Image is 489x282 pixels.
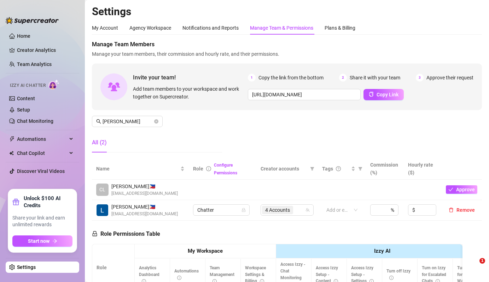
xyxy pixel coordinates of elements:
[97,204,108,216] img: Lara Clyde
[182,24,239,32] div: Notifications and Reports
[241,208,246,212] span: lock
[309,163,316,174] span: filter
[350,74,400,82] span: Share it with your team
[92,40,482,49] span: Manage Team Members
[325,24,355,32] div: Plans & Billing
[96,165,179,173] span: Name
[261,165,307,173] span: Creator accounts
[193,166,203,172] span: Role
[17,148,67,159] span: Chat Copilot
[262,206,293,214] span: 4 Accounts
[404,158,442,180] th: Hourly rate ($)
[133,85,245,101] span: Add team members to your workspace and work together on Supercreator.
[17,96,35,101] a: Content
[479,258,485,264] span: 1
[96,119,101,124] span: search
[363,89,404,100] button: Copy Link
[322,165,333,173] span: Tags
[17,33,30,39] a: Home
[174,269,199,281] span: Automations
[111,182,178,190] span: [PERSON_NAME] 🇵🇭
[17,118,53,124] a: Chat Monitoring
[6,17,59,24] img: logo-BBDzfeDw.svg
[339,74,347,82] span: 2
[357,163,364,174] span: filter
[206,166,211,171] span: info-circle
[197,205,245,215] span: Chatter
[92,230,160,238] h5: Role Permissions Table
[426,74,473,82] span: Approve their request
[99,186,105,193] span: CL
[92,138,107,147] div: All (2)
[10,82,46,89] span: Izzy AI Chatter
[446,206,478,214] button: Remove
[9,136,15,142] span: thunderbolt
[214,163,237,175] a: Configure Permissions
[310,167,314,171] span: filter
[449,208,454,212] span: delete
[250,24,313,32] div: Manage Team & Permissions
[17,44,74,56] a: Creator Analytics
[366,158,404,180] th: Commission (%)
[265,206,290,214] span: 4 Accounts
[377,92,398,97] span: Copy Link
[154,119,158,124] button: close-circle
[111,203,178,211] span: [PERSON_NAME] 🇵🇭
[92,24,118,32] div: My Account
[17,61,52,67] a: Team Analytics
[92,231,98,236] span: lock
[17,107,30,113] a: Setup
[9,151,14,156] img: Chat Copilot
[92,158,189,180] th: Name
[416,74,424,82] span: 3
[389,276,394,280] span: info-circle
[24,195,72,209] strong: Unlock $100 AI Credits
[52,239,57,244] span: arrow-right
[456,187,475,192] span: Approve
[336,166,341,171] span: question-circle
[17,133,67,145] span: Automations
[374,248,390,254] strong: Izzy AI
[248,74,256,82] span: 1
[133,73,248,82] span: Invite your team!
[258,74,324,82] span: Copy the link from the bottom
[48,79,59,90] img: AI Chatter
[358,167,362,171] span: filter
[129,24,171,32] div: Agency Workspace
[465,258,482,275] iframe: Intercom live chat
[92,50,482,58] span: Manage your team members, their commission and hourly rate, and their permissions.
[17,264,36,270] a: Settings
[111,211,178,217] span: [EMAIL_ADDRESS][DOMAIN_NAME]
[28,238,50,244] span: Start now
[188,248,223,254] strong: My Workspace
[17,168,65,174] a: Discover Viral Videos
[177,276,181,280] span: info-circle
[103,118,153,125] input: Search members
[386,269,411,281] span: Turn off Izzy
[456,207,475,213] span: Remove
[12,198,19,205] span: gift
[448,187,453,192] span: check
[92,5,482,18] h2: Settings
[12,235,72,247] button: Start nowarrow-right
[446,185,477,194] button: Approve
[111,190,178,197] span: [EMAIL_ADDRESS][DOMAIN_NAME]
[12,215,72,228] span: Share your link and earn unlimited rewards
[369,92,374,97] span: copy
[305,208,310,212] span: team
